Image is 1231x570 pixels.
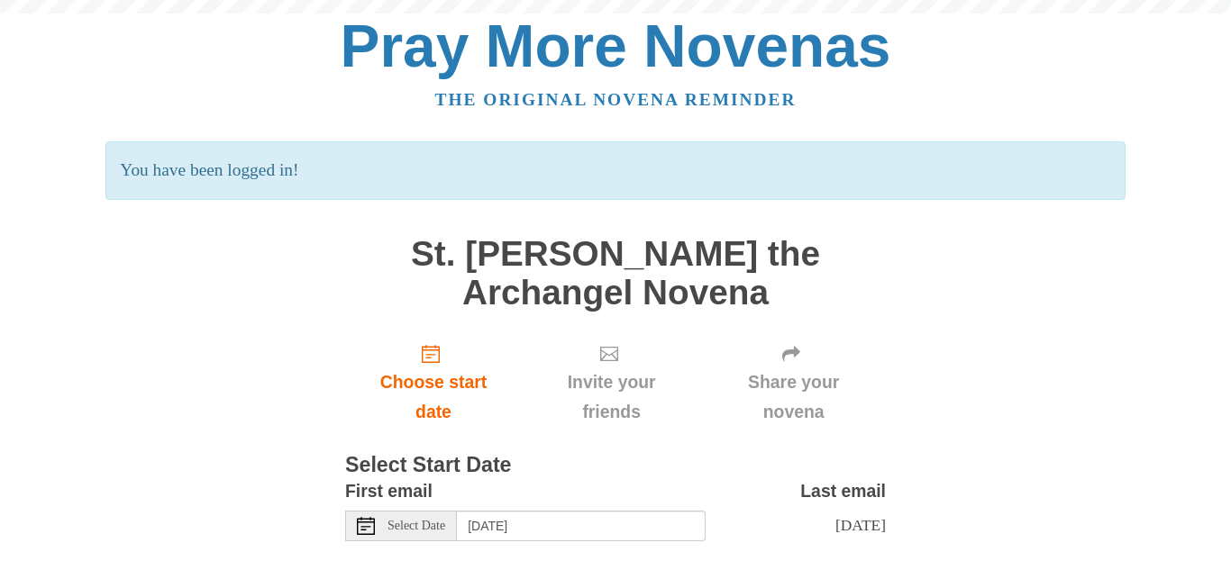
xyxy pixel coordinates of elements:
[540,367,683,427] span: Invite your friends
[341,13,891,79] a: Pray More Novenas
[522,330,701,437] div: Click "Next" to confirm your start date first.
[345,235,886,312] h1: St. [PERSON_NAME] the Archangel Novena
[345,330,522,437] a: Choose start date
[105,141,1125,200] p: You have been logged in!
[835,516,886,534] span: [DATE]
[435,90,797,109] a: The original novena reminder
[719,367,868,427] span: Share your novena
[345,476,433,506] label: First email
[388,520,445,532] span: Select Date
[701,330,886,437] div: Click "Next" to confirm your start date first.
[345,454,886,477] h3: Select Start Date
[800,476,886,506] label: Last email
[363,367,504,427] span: Choose start date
